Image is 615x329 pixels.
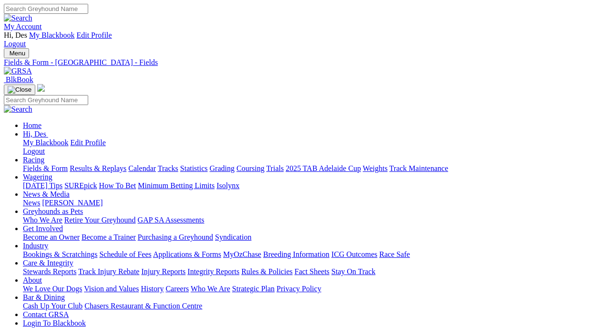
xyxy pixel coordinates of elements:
div: Care & Integrity [23,267,611,276]
a: We Love Our Dogs [23,285,82,293]
a: Trials [266,164,284,172]
img: Search [4,14,32,22]
div: Greyhounds as Pets [23,216,611,224]
div: Get Involved [23,233,611,242]
span: BlkBook [6,75,33,84]
a: Track Maintenance [389,164,448,172]
a: SUREpick [64,181,97,190]
a: Contact GRSA [23,310,69,318]
div: Hi, Des [23,138,611,156]
a: Applications & Forms [153,250,221,258]
a: Vision and Values [84,285,139,293]
a: Rules & Policies [241,267,293,276]
a: Injury Reports [141,267,185,276]
div: Racing [23,164,611,173]
a: Logout [23,147,45,155]
span: Hi, Des [4,31,27,39]
a: About [23,276,42,284]
a: Chasers Restaurant & Function Centre [84,302,202,310]
a: My Blackbook [29,31,75,39]
input: Search [4,95,88,105]
a: News & Media [23,190,70,198]
a: Racing [23,156,44,164]
a: Who We Are [23,216,62,224]
a: Privacy Policy [277,285,321,293]
a: 2025 TAB Adelaide Cup [286,164,361,172]
a: Syndication [215,233,251,241]
a: Fields & Form - [GEOGRAPHIC_DATA] - Fields [4,58,611,67]
a: Schedule of Fees [99,250,151,258]
a: Grading [210,164,235,172]
a: Bar & Dining [23,293,65,301]
a: Edit Profile [76,31,112,39]
a: GAP SA Assessments [138,216,205,224]
a: Stewards Reports [23,267,76,276]
img: logo-grsa-white.png [37,84,45,92]
div: About [23,285,611,293]
a: Purchasing a Greyhound [138,233,213,241]
a: Breeding Information [263,250,329,258]
a: Who We Are [191,285,230,293]
a: News [23,199,40,207]
a: Get Involved [23,224,63,233]
span: Hi, Des [23,130,46,138]
button: Toggle navigation [4,48,29,58]
a: Fields & Form [23,164,68,172]
a: Results & Replays [70,164,126,172]
a: Minimum Betting Limits [138,181,215,190]
a: Logout [4,40,26,48]
a: My Account [4,22,42,31]
a: Fact Sheets [295,267,329,276]
a: Care & Integrity [23,259,73,267]
a: Become an Owner [23,233,80,241]
div: Industry [23,250,611,259]
a: [PERSON_NAME] [42,199,102,207]
a: Become a Trainer [82,233,136,241]
a: History [141,285,164,293]
a: Home [23,121,41,129]
img: GRSA [4,67,32,75]
a: How To Bet [99,181,136,190]
a: ICG Outcomes [331,250,377,258]
div: News & Media [23,199,611,207]
img: Search [4,105,32,114]
a: Bookings & Scratchings [23,250,97,258]
a: Statistics [180,164,208,172]
a: Isolynx [216,181,239,190]
a: Stay On Track [331,267,375,276]
a: Wagering [23,173,52,181]
a: Weights [363,164,388,172]
div: My Account [4,31,611,48]
a: Coursing [236,164,265,172]
a: Tracks [158,164,178,172]
a: My Blackbook [23,138,69,147]
a: Cash Up Your Club [23,302,82,310]
div: Wagering [23,181,611,190]
a: [DATE] Tips [23,181,62,190]
div: Bar & Dining [23,302,611,310]
a: Race Safe [379,250,410,258]
a: Edit Profile [71,138,106,147]
img: Close [8,86,31,94]
a: Retire Your Greyhound [64,216,136,224]
a: MyOzChase [223,250,261,258]
a: Greyhounds as Pets [23,207,83,215]
a: Careers [165,285,189,293]
span: Menu [10,50,25,57]
a: Login To Blackbook [23,319,86,327]
a: Strategic Plan [232,285,275,293]
a: Calendar [128,164,156,172]
input: Search [4,4,88,14]
a: BlkBook [4,75,33,84]
a: Industry [23,242,48,250]
a: Integrity Reports [187,267,239,276]
a: Hi, Des [23,130,48,138]
button: Toggle navigation [4,85,35,95]
a: Track Injury Rebate [78,267,139,276]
